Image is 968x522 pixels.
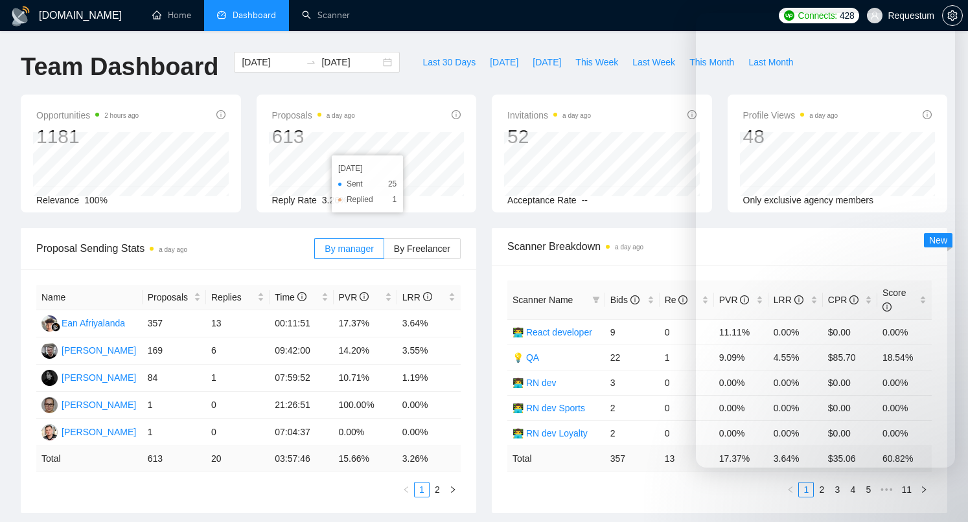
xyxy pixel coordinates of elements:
[605,370,660,395] td: 3
[270,419,333,446] td: 07:04:37
[393,193,397,206] span: 1
[916,482,932,497] button: right
[272,124,355,149] div: 613
[942,10,963,21] a: setting
[306,57,316,67] span: to
[814,482,829,497] li: 2
[897,482,916,497] li: 11
[62,370,136,385] div: [PERSON_NAME]
[830,482,844,497] a: 3
[41,315,58,332] img: EA
[36,195,79,205] span: Relevance
[275,292,306,302] span: Time
[449,486,457,494] span: right
[533,55,561,69] span: [DATE]
[334,365,397,392] td: 10.71%
[876,482,897,497] li: Next 5 Pages
[861,482,875,497] a: 5
[660,319,714,345] td: 0
[297,292,306,301] span: info-circle
[814,482,829,497] a: 2
[334,337,397,365] td: 14.20%
[270,337,333,365] td: 09:42:00
[41,397,58,413] img: IK
[840,8,854,23] span: 428
[415,52,483,73] button: Last 30 Days
[507,238,932,255] span: Scanner Breakdown
[360,292,369,301] span: info-circle
[388,177,397,190] span: 25
[924,478,955,509] iframe: Intercom live chat
[422,55,476,69] span: Last 30 Days
[143,392,206,419] td: 1
[321,55,380,69] input: End date
[784,10,794,21] img: upwork-logo.png
[272,195,317,205] span: Reply Rate
[568,52,625,73] button: This Week
[414,482,430,497] li: 1
[325,244,373,254] span: By manager
[143,365,206,392] td: 84
[272,108,355,123] span: Proposals
[143,310,206,337] td: 357
[610,295,640,305] span: Bids
[525,52,568,73] button: [DATE]
[41,317,125,328] a: EAEan Afriyalanda
[397,446,461,471] td: 3.26 %
[846,482,860,497] a: 4
[682,52,741,73] button: This Month
[397,337,461,365] td: 3.55%
[845,482,860,497] li: 4
[206,337,270,365] td: 6
[696,13,955,468] iframe: Intercom live chat
[592,296,600,304] span: filter
[338,162,397,175] div: [DATE]
[84,195,108,205] span: 100%
[143,285,206,310] th: Proposals
[397,310,461,337] td: 3.64%
[397,392,461,419] td: 0.00%
[625,52,682,73] button: Last Week
[270,392,333,419] td: 21:26:51
[423,292,432,301] span: info-circle
[876,482,897,497] span: •••
[270,365,333,392] td: 07:59:52
[36,446,143,471] td: Total
[507,446,605,471] td: Total
[206,392,270,419] td: 0
[507,195,577,205] span: Acceptance Rate
[206,310,270,337] td: 13
[507,124,591,149] div: 52
[605,395,660,420] td: 2
[206,419,270,446] td: 0
[430,482,445,497] li: 2
[143,337,206,365] td: 169
[397,419,461,446] td: 0.00%
[507,108,591,123] span: Invitations
[206,285,270,310] th: Replies
[916,482,932,497] li: Next Page
[334,446,397,471] td: 15.66 %
[490,55,518,69] span: [DATE]
[21,52,218,82] h1: Team Dashboard
[870,11,879,20] span: user
[62,398,136,412] div: [PERSON_NAME]
[829,482,845,497] li: 3
[575,55,618,69] span: This Week
[402,486,410,494] span: left
[41,345,136,355] a: VL[PERSON_NAME]
[402,292,432,302] span: LRR
[397,365,461,392] td: 1.19%
[605,319,660,345] td: 9
[897,482,916,497] a: 11
[334,392,397,419] td: 100.00%
[513,403,585,413] a: 👨‍💻 RN dev Sports
[942,5,963,26] button: setting
[798,482,814,497] li: 1
[605,446,660,471] td: 357
[513,378,557,388] a: 👨‍💻 RN dev
[270,310,333,337] td: 00:11:51
[660,420,714,446] td: 0
[660,395,714,420] td: 0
